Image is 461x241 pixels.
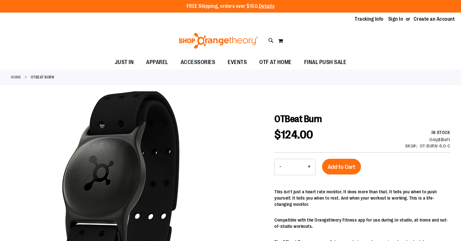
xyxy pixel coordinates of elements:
a: Sign In [388,16,403,23]
span: OTBeat Burn [274,114,322,124]
a: FINAL PUSH SALE [298,55,353,70]
a: Tracking Info [355,16,384,23]
input: Product quantity [286,159,303,174]
img: Shop Orangetheory [178,33,259,49]
span: JUST IN [115,55,134,69]
strong: OTBeat Burn [31,74,54,80]
strong: 33 [438,137,443,142]
a: ACCESSORIES [174,55,222,70]
span: EVENTS [228,55,247,69]
div: Only 33 left [405,137,450,143]
div: Availability [405,129,450,136]
button: Decrease product quantity [275,159,286,175]
a: EVENTS [221,55,253,70]
div: OT-BURN-6.0-C [420,143,450,149]
span: APPAREL [146,55,168,69]
a: APPAREL [140,55,174,70]
button: Add to Cart [322,159,361,174]
p: Compatible with the Orangetheory Fitness app for use during in-studio, at-home and out-of-studio ... [274,217,450,229]
span: In stock [432,130,450,135]
span: OTF AT HOME [259,55,292,69]
a: Home [11,74,21,80]
p: FREE Shipping, orders over $150. [187,3,275,10]
a: JUST IN [109,55,140,70]
p: This isn't just a heart rate monitor. It does more than that. It tells you when to push yourself.... [274,189,450,207]
a: OTF AT HOME [253,55,298,69]
a: Details [259,3,275,9]
span: $124.00 [274,128,313,141]
button: Increase product quantity [303,159,315,175]
strong: SKU [405,143,417,148]
span: Add to Cart [328,163,355,170]
span: ACCESSORIES [181,55,215,69]
span: FINAL PUSH SALE [304,55,347,69]
a: Create an Account [414,16,455,23]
